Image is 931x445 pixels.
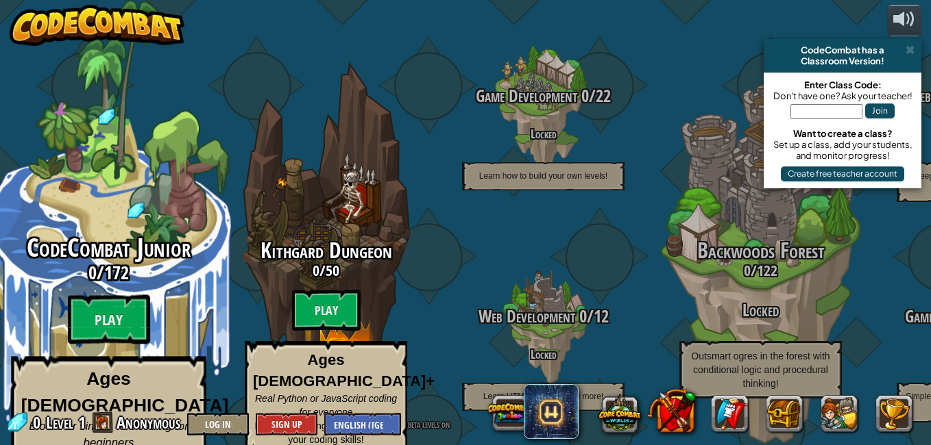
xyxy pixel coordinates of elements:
h3: / [652,262,869,279]
span: 0 [575,305,587,328]
button: Join [865,103,895,118]
span: 0 [33,411,45,433]
div: Set up a class, add your students, and monitor progress! [771,139,915,161]
span: 172 [104,260,129,285]
btn: Play [292,290,361,331]
span: 0 [313,260,319,281]
img: CodeCombat - Learn how to code by playing a game [10,5,185,46]
h3: / [435,307,652,326]
h3: / [435,87,652,105]
div: Enter Class Code: [771,79,915,90]
h4: Locked [435,348,652,361]
span: Game Development [476,84,577,107]
span: 1 [78,411,86,433]
span: Learn how to build your own levels! [479,171,607,181]
span: Backwoods Forest [697,236,825,265]
strong: Ages [DEMOGRAPHIC_DATA] [21,369,229,416]
btn: Play [68,295,150,344]
button: Log In [187,413,249,435]
span: 22 [596,84,611,107]
div: Don't have one? Ask your teacher! [771,90,915,101]
span: 50 [326,260,339,281]
span: 0 [88,260,97,285]
span: Outsmart ogres in the forest with conditional logic and procedural thinking! [691,351,830,389]
span: CodeCombat Junior [27,230,191,266]
button: Adjust volume [887,5,921,37]
button: Sign Up [256,413,317,435]
div: Want to create a class? [771,128,915,139]
h3: / [217,262,435,279]
span: Web Development [479,305,575,328]
strong: Ages [DEMOGRAPHIC_DATA]+ [253,351,435,390]
span: 12 [594,305,609,328]
span: 0 [744,260,751,281]
span: Anonymous [117,411,180,433]
div: Classroom Version! [769,55,916,66]
span: Real Python or JavaScript coding for everyone [255,393,397,418]
span: Level [46,411,73,434]
button: Create free teacher account [781,166,904,181]
span: Kithgard Dungeon [261,236,392,265]
h4: Locked [435,127,652,140]
span: 122 [757,260,777,281]
h3: Locked [652,301,869,320]
span: 0 [577,84,589,107]
span: beta levels on [408,418,450,431]
div: CodeCombat has a [769,44,916,55]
